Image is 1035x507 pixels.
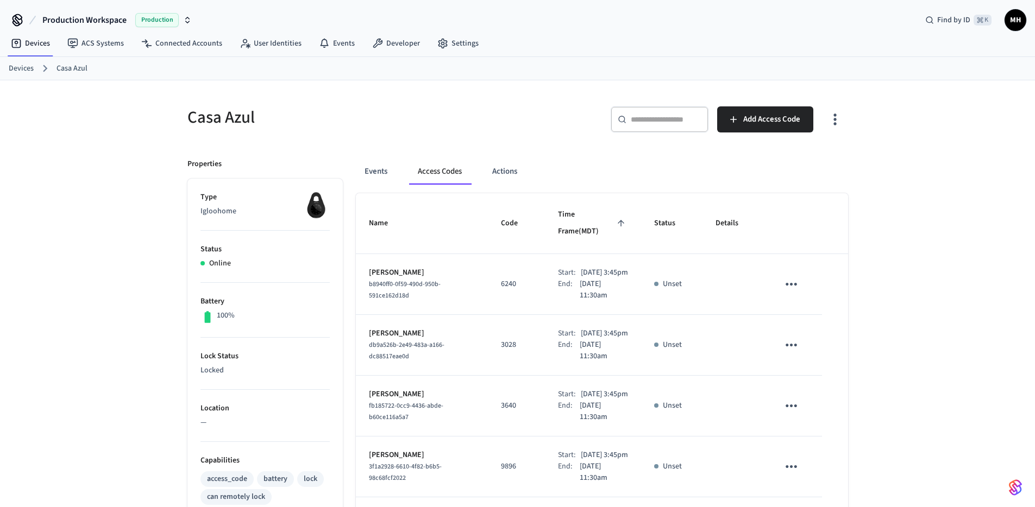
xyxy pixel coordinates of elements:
[217,310,235,321] p: 100%
[207,491,265,503] div: can remotely lock
[187,106,511,129] h5: Casa Azul
[558,339,580,362] div: End:
[363,34,429,53] a: Developer
[207,473,247,485] div: access_code
[580,278,628,301] p: [DATE] 11:30am
[663,461,682,472] p: Unset
[200,296,330,307] p: Battery
[581,328,628,339] p: [DATE] 3:45pm
[369,215,402,232] span: Name
[937,15,970,26] span: Find by ID
[9,63,34,74] a: Devices
[581,267,628,278] p: [DATE] 3:45pm
[1006,10,1025,30] span: MH
[501,461,532,472] p: 9896
[663,339,682,351] p: Unset
[558,206,629,240] span: Time Frame(MDT)
[57,63,87,74] a: Casa Azul
[429,34,487,53] a: Settings
[717,106,813,132] button: Add Access Code
[369,389,475,400] p: [PERSON_NAME]
[303,192,330,219] img: igloohome_igke
[663,278,682,290] p: Unset
[59,34,133,53] a: ACS Systems
[409,159,471,185] button: Access Codes
[200,244,330,255] p: Status
[558,461,580,484] div: End:
[200,365,330,376] p: Locked
[200,403,330,414] p: Location
[369,280,441,300] span: b8940ff0-0f59-490d-950b-591ce162d18d
[264,473,287,485] div: battery
[369,328,475,339] p: [PERSON_NAME]
[558,449,581,461] div: Start:
[558,328,581,339] div: Start:
[581,449,628,461] p: [DATE] 3:45pm
[231,34,310,53] a: User Identities
[369,449,475,461] p: [PERSON_NAME]
[743,112,800,126] span: Add Access Code
[356,159,848,185] div: ant example
[501,339,532,351] p: 3028
[558,267,581,278] div: Start:
[369,340,444,361] span: db9a526b-2e49-483a-a166-dc88517eae0d
[501,215,532,232] span: Code
[484,159,526,185] button: Actions
[200,351,330,362] p: Lock Status
[917,10,1000,30] div: Find by ID⌘ K
[304,473,317,485] div: lock
[1005,9,1026,31] button: MH
[369,462,442,483] span: 3f1a2928-6610-4f82-b6b5-98c68fcf2022
[558,278,580,301] div: End:
[2,34,59,53] a: Devices
[133,34,231,53] a: Connected Accounts
[200,417,330,428] p: —
[581,389,628,400] p: [DATE] 3:45pm
[501,400,532,411] p: 3640
[369,267,475,278] p: [PERSON_NAME]
[310,34,363,53] a: Events
[663,400,682,411] p: Unset
[580,339,628,362] p: [DATE] 11:30am
[716,215,752,232] span: Details
[501,278,532,290] p: 6240
[200,455,330,466] p: Capabilities
[1009,479,1022,496] img: SeamLogoGradient.69752ec5.svg
[356,159,396,185] button: Events
[558,389,581,400] div: Start:
[580,461,628,484] p: [DATE] 11:30am
[974,15,992,26] span: ⌘ K
[654,215,689,232] span: Status
[200,206,330,217] p: Igloohome
[42,14,127,27] span: Production Workspace
[135,13,179,27] span: Production
[187,159,222,170] p: Properties
[558,400,580,423] div: End:
[209,258,231,269] p: Online
[369,401,443,422] span: fb185722-0cc9-4436-abde-b60ce116a5a7
[200,192,330,203] p: Type
[580,400,628,423] p: [DATE] 11:30am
